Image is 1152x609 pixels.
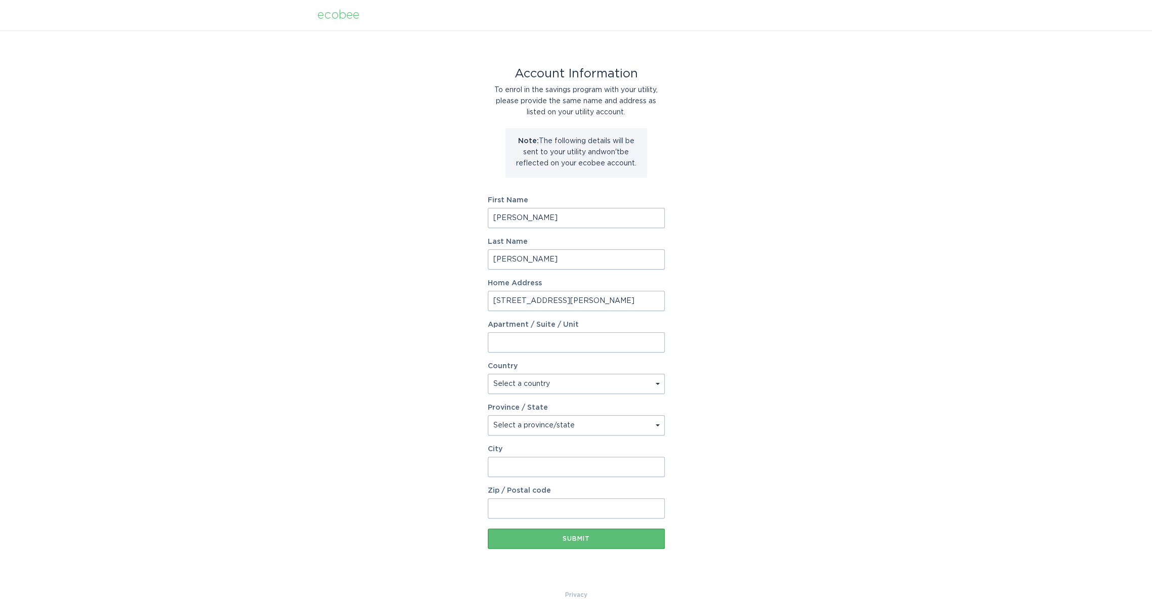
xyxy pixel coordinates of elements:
label: Apartment / Suite / Unit [488,321,665,328]
div: Submit [493,536,660,542]
label: Home Address [488,280,665,287]
p: The following details will be sent to your utility and won't be reflected on your ecobee account. [513,136,639,169]
label: Province / State [488,404,548,411]
label: First Name [488,197,665,204]
div: To enrol in the savings program with your utility, please provide the same name and address as li... [488,84,665,118]
label: City [488,446,665,453]
strong: Note: [518,138,539,145]
label: Country [488,363,518,370]
div: Account Information [488,68,665,79]
a: Privacy Policy & Terms of Use [565,589,587,600]
div: ecobee [317,10,359,21]
button: Submit [488,529,665,549]
label: Zip / Postal code [488,487,665,494]
label: Last Name [488,238,665,245]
